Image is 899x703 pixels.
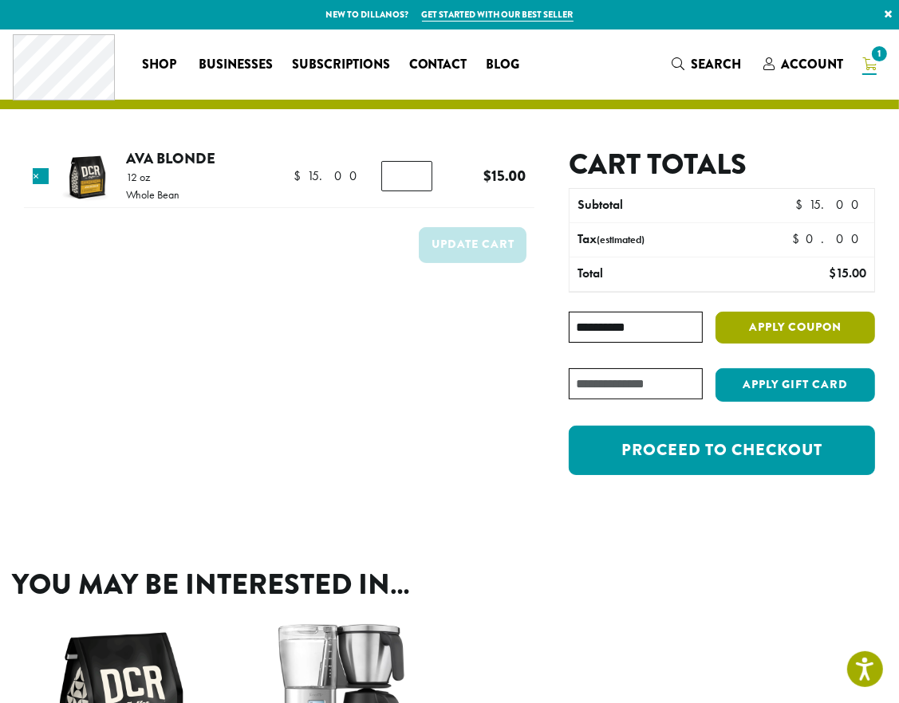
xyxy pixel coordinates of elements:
a: Shop [132,52,189,77]
button: Apply coupon [716,312,875,344]
a: Search [662,51,754,77]
span: $ [483,165,491,187]
span: Subscriptions [292,55,390,75]
bdi: 15.00 [795,196,866,213]
input: Product quantity [381,161,432,191]
p: Whole Bean [126,189,179,200]
th: Total [570,257,752,291]
span: $ [294,167,308,184]
h2: Cart totals [569,147,875,182]
span: 1 [869,43,890,65]
span: $ [795,196,809,213]
th: Subtotal [570,189,752,222]
a: Remove this item [33,168,49,184]
span: Search [691,55,741,73]
bdi: 15.00 [483,165,526,187]
bdi: 15.00 [294,167,365,184]
span: Blog [487,55,520,75]
a: Get started with our best seller [422,8,574,22]
span: $ [829,265,836,281]
span: Businesses [199,55,273,75]
span: $ [792,230,806,247]
img: Ava Blonde [61,151,113,203]
span: Account [781,55,843,73]
small: (estimated) [597,233,645,246]
span: Shop [142,55,176,75]
button: Apply Gift Card [716,368,875,402]
bdi: 0.00 [792,230,866,247]
h2: You may be interested in… [12,568,887,602]
span: Contact [409,55,467,75]
a: Ava Blonde [126,147,215,169]
th: Tax [570,223,784,257]
p: 12 oz [126,171,179,183]
bdi: 15.00 [829,265,866,281]
a: Proceed to checkout [569,426,875,475]
button: Update cart [419,227,526,263]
